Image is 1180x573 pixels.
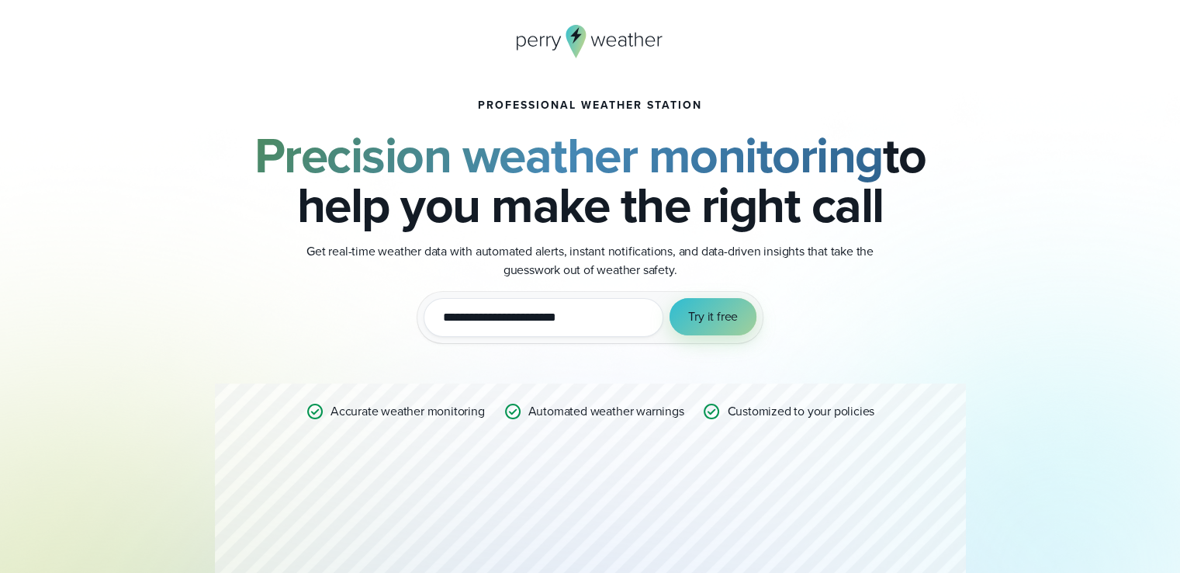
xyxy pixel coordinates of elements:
h1: Professional Weather Station [478,99,702,112]
span: Try it free [688,307,738,326]
button: Try it free [670,298,756,335]
h2: to help you make the right call [215,130,966,230]
strong: Precision weather monitoring [254,119,883,192]
p: Customized to your policies [727,402,874,421]
p: Accurate weather monitoring [330,402,485,421]
p: Get real-time weather data with automated alerts, instant notifications, and data-driven insights... [280,242,901,280]
p: Automated weather warnings [528,402,684,421]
